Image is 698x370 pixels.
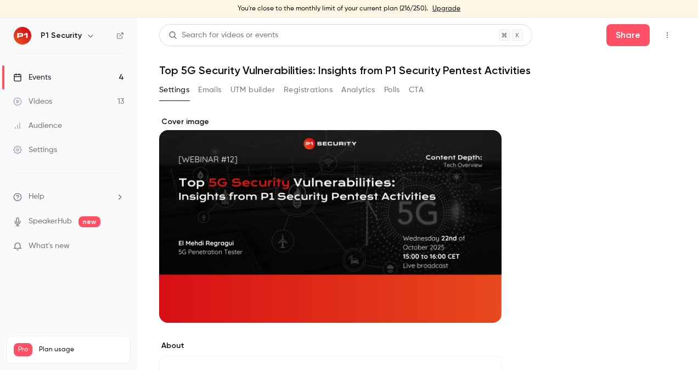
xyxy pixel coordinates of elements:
[159,81,189,99] button: Settings
[41,30,82,41] h6: P1 Security
[159,340,502,351] label: About
[159,116,502,323] section: Cover image
[29,216,72,227] a: SpeakerHub
[159,116,502,127] label: Cover image
[198,81,221,99] button: Emails
[341,81,375,99] button: Analytics
[13,144,57,155] div: Settings
[13,191,124,203] li: help-dropdown-opener
[159,64,676,77] h1: Top 5G Security Vulnerabilities: Insights from P1 Security Pentest Activities
[14,343,32,356] span: Pro
[230,81,275,99] button: UTM builder
[39,345,123,354] span: Plan usage
[13,96,52,107] div: Videos
[13,120,62,131] div: Audience
[168,30,278,41] div: Search for videos or events
[78,216,100,227] span: new
[432,4,460,13] a: Upgrade
[284,81,333,99] button: Registrations
[29,191,44,203] span: Help
[409,81,424,99] button: CTA
[13,72,51,83] div: Events
[29,240,70,252] span: What's new
[14,27,31,44] img: P1 Security
[384,81,400,99] button: Polls
[606,24,650,46] button: Share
